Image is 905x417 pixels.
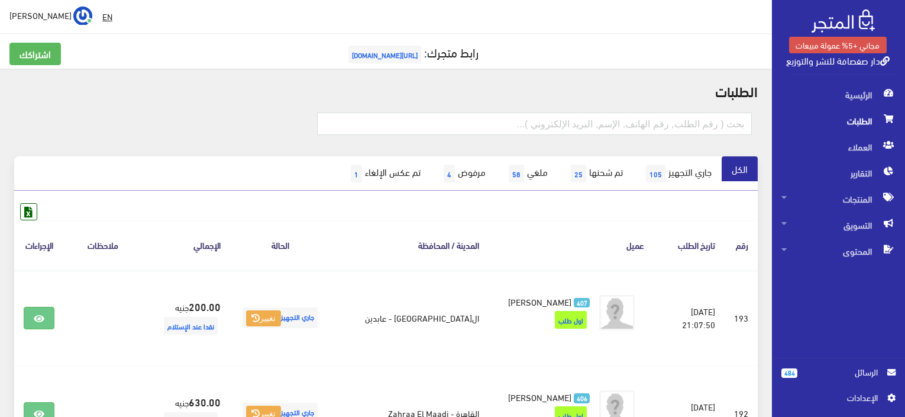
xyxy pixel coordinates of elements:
span: جاري التجهيز [243,307,318,328]
td: جنيه [141,270,230,366]
td: 193 [725,270,758,366]
span: [PERSON_NAME] [9,8,72,23]
span: 25 [571,165,586,182]
h2: الطلبات [14,83,758,98]
img: . [812,9,875,33]
span: العملاء [781,134,896,160]
img: ... [73,7,92,25]
span: التسويق [781,212,896,238]
a: التقارير [772,160,905,186]
a: جاري التجهيز105 [633,156,722,191]
th: الإجراءات [14,220,64,270]
a: ... [PERSON_NAME] [9,6,92,25]
a: الرئيسية [772,82,905,108]
td: [DATE] 21:07:50 [654,270,725,366]
span: 484 [781,368,797,378]
span: 406 [574,393,590,403]
span: 1 [351,165,362,182]
th: ملاحظات [64,220,141,270]
a: تم شحنها25 [558,156,633,191]
a: تم عكس الإلغاء1 [338,156,431,191]
th: عميل [489,220,654,270]
a: المنتجات [772,186,905,212]
span: الرسائل [807,365,878,378]
span: [PERSON_NAME] [508,293,571,310]
span: الرئيسية [781,82,896,108]
span: اول طلب [555,311,587,329]
a: EN [98,6,117,27]
a: الكل [722,156,758,181]
img: avatar.png [599,295,635,331]
span: [URL][DOMAIN_NAME] [348,46,421,63]
input: بحث ( رقم الطلب, رقم الهاتف, الإسم, البريد اﻹلكتروني )... [317,113,752,135]
span: التقارير [781,160,896,186]
span: 105 [646,165,665,182]
a: 484 الرسائل [781,365,896,391]
th: المدينة / المحافظة [330,220,488,270]
span: نقدا عند الإستلام [164,317,218,335]
th: الحالة [230,220,330,270]
a: مرفوض4 [431,156,496,191]
a: 406 [PERSON_NAME] [508,390,590,403]
th: اﻹجمالي [141,220,230,270]
iframe: Drift Widget Chat Controller [14,336,59,381]
span: 4 [444,165,455,182]
span: 407 [574,298,590,308]
th: رقم [725,220,758,270]
button: تغيير [246,310,281,327]
a: الطلبات [772,108,905,134]
a: العملاء [772,134,905,160]
a: دار صفصافة للنشر والتوزيع [786,52,890,69]
a: اﻹعدادات [781,391,896,410]
td: ال[GEOGRAPHIC_DATA] - عابدين [330,270,488,366]
strong: 200.00 [189,299,221,314]
a: اشتراكك [9,43,61,65]
a: ملغي58 [496,156,558,191]
a: المحتوى [772,238,905,264]
span: اﻹعدادات [791,391,877,404]
span: المنتجات [781,186,896,212]
u: EN [102,9,112,24]
a: رابط متجرك:[URL][DOMAIN_NAME] [345,41,479,63]
span: [PERSON_NAME] [508,389,571,405]
span: 58 [509,165,524,182]
a: 407 [PERSON_NAME] [508,295,590,308]
a: مجاني +5% عمولة مبيعات [789,37,887,53]
span: الطلبات [781,108,896,134]
span: المحتوى [781,238,896,264]
th: تاريخ الطلب [654,220,725,270]
strong: 630.00 [189,394,221,409]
